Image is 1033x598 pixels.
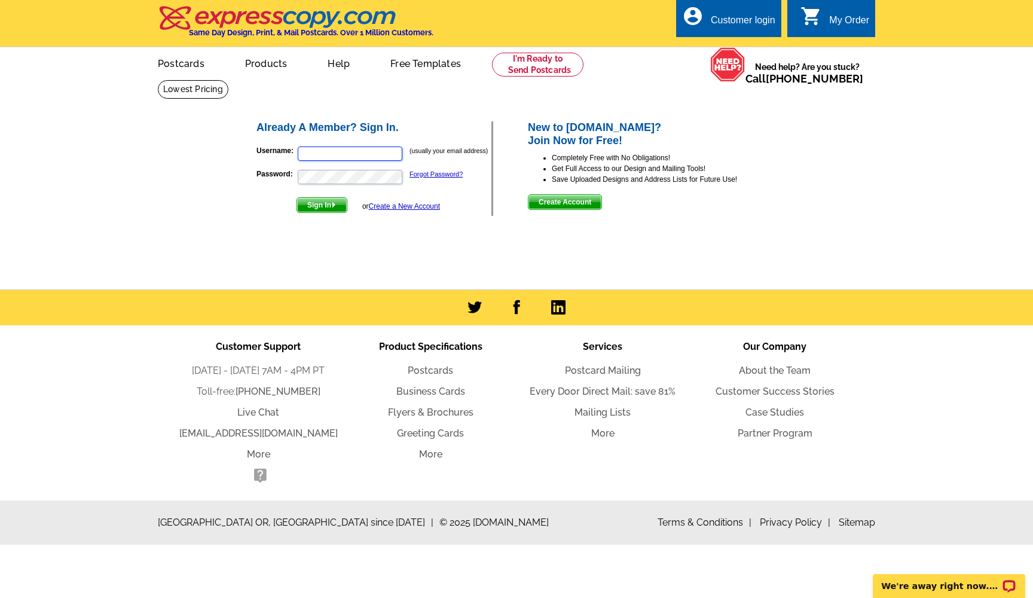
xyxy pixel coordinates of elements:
[552,152,778,163] li: Completely Free with No Obligations!
[745,72,863,85] span: Call
[716,386,835,397] a: Customer Success Stories
[745,407,804,418] a: Case Studies
[682,13,775,28] a: account_circle Customer login
[574,407,631,418] a: Mailing Lists
[331,202,337,208] img: button-next-arrow-white.png
[379,341,482,352] span: Product Specifications
[739,365,811,376] a: About the Team
[237,407,279,418] a: Live Chat
[409,147,488,154] small: (usually your email address)
[256,145,297,156] label: Username:
[800,13,869,28] a: shopping_cart My Order
[419,448,442,460] a: More
[189,28,433,37] h4: Same Day Design, Print, & Mail Postcards. Over 1 Million Customers.
[179,428,338,439] a: [EMAIL_ADDRESS][DOMAIN_NAME]
[583,341,622,352] span: Services
[247,448,270,460] a: More
[409,170,463,178] a: Forgot Password?
[800,5,822,27] i: shopping_cart
[738,428,812,439] a: Partner Program
[745,61,869,85] span: Need help? Are you stuck?
[829,15,869,32] div: My Order
[236,386,320,397] a: [PHONE_NUMBER]
[528,195,601,209] span: Create Account
[552,174,778,185] li: Save Uploaded Designs and Address Lists for Future Use!
[682,5,704,27] i: account_circle
[528,121,778,147] h2: New to [DOMAIN_NAME]? Join Now for Free!
[658,517,751,528] a: Terms & Conditions
[766,72,863,85] a: [PHONE_NUMBER]
[172,385,344,399] li: Toll-free:
[158,515,433,530] span: [GEOGRAPHIC_DATA] OR, [GEOGRAPHIC_DATA] since [DATE]
[865,560,1033,598] iframe: LiveChat chat widget
[530,386,676,397] a: Every Door Direct Mail: save 81%
[528,194,602,210] button: Create Account
[839,517,875,528] a: Sitemap
[439,515,549,530] span: © 2025 [DOMAIN_NAME]
[711,15,775,32] div: Customer login
[408,365,453,376] a: Postcards
[743,341,806,352] span: Our Company
[760,517,830,528] a: Privacy Policy
[397,428,464,439] a: Greeting Cards
[396,386,465,397] a: Business Cards
[388,407,473,418] a: Flyers & Brochures
[371,48,480,77] a: Free Templates
[297,198,347,212] span: Sign In
[552,163,778,174] li: Get Full Access to our Design and Mailing Tools!
[226,48,307,77] a: Products
[139,48,224,77] a: Postcards
[172,364,344,378] li: [DATE] - [DATE] 7AM - 4PM PT
[362,201,440,212] div: or
[158,14,433,37] a: Same Day Design, Print, & Mail Postcards. Over 1 Million Customers.
[216,341,301,352] span: Customer Support
[591,428,615,439] a: More
[565,365,641,376] a: Postcard Mailing
[308,48,369,77] a: Help
[256,169,297,179] label: Password:
[369,202,440,210] a: Create a New Account
[297,197,347,213] button: Sign In
[710,47,745,82] img: help
[256,121,491,135] h2: Already A Member? Sign In.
